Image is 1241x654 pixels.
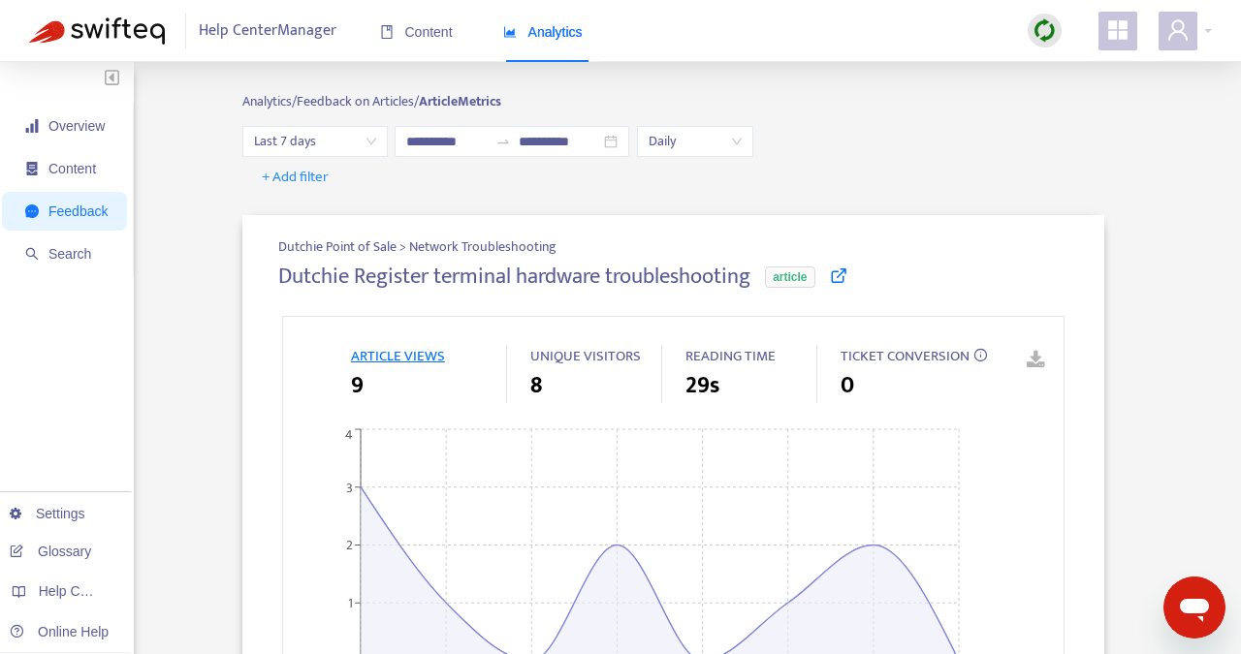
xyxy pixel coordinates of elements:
[380,25,394,39] span: book
[409,236,557,257] span: Network Troubleshooting
[841,368,854,403] span: 0
[495,134,511,149] span: swap-right
[25,119,39,133] span: signal
[399,235,409,258] span: >
[1166,18,1190,42] span: user
[348,592,353,614] tspan: 1
[39,583,118,599] span: Help Centers
[380,24,453,40] span: Content
[247,162,343,193] button: + Add filter
[685,368,719,403] span: 29s
[351,368,364,403] span: 9
[29,17,165,45] img: Swifteq
[25,247,39,261] span: search
[48,118,105,134] span: Overview
[278,264,750,290] h4: Dutchie Register terminal hardware troubleshooting
[345,424,353,447] tspan: 4
[503,24,583,40] span: Analytics
[495,134,511,149] span: to
[48,203,108,219] span: Feedback
[1106,18,1130,42] span: appstore
[351,344,445,368] span: ARTICLE VIEWS
[530,368,542,403] span: 8
[10,544,91,559] a: Glossary
[199,13,336,49] span: Help Center Manager
[278,235,399,258] span: Dutchie Point of Sale
[503,25,517,39] span: area-chart
[1163,576,1225,638] iframe: Button to launch messaging window
[346,535,353,557] tspan: 2
[48,161,96,176] span: Content
[530,344,641,368] span: UNIQUE VISITORS
[25,204,39,218] span: message
[48,246,91,262] span: Search
[10,624,109,639] a: Online Help
[765,266,814,288] span: article
[242,90,419,112] span: Analytics/ Feedback on Articles/
[254,127,376,156] span: Last 7 days
[25,162,39,175] span: container
[10,506,85,521] a: Settings
[1033,18,1057,43] img: sync.dc5367851b00ba804db3.png
[649,127,742,156] span: Daily
[841,344,970,368] span: TICKET CONVERSION
[419,90,501,112] strong: Article Metrics
[346,477,353,499] tspan: 3
[262,166,329,189] span: + Add filter
[685,344,776,368] span: READING TIME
